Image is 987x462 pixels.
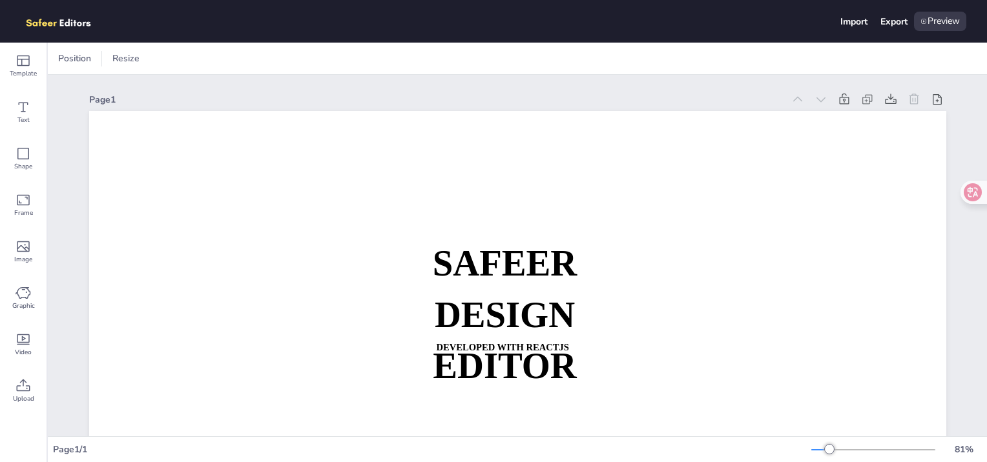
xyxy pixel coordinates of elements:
span: Text [17,115,30,125]
strong: DEVELOPED WITH REACTJS [436,342,568,352]
div: Preview [914,12,966,31]
span: Image [14,254,32,265]
strong: SAFEER [432,243,576,283]
span: Upload [13,394,34,404]
div: Import [840,15,868,28]
img: logo.png [21,12,110,31]
span: Template [10,68,37,79]
strong: DESIGN EDITOR [433,294,576,385]
div: 81 % [948,443,979,456]
span: Position [56,52,94,65]
span: Shape [14,161,32,172]
span: Frame [14,208,33,218]
div: Export [880,15,908,28]
div: Page 1 [89,94,784,106]
div: Page 1 / 1 [53,443,811,456]
span: Resize [110,52,142,65]
span: Graphic [12,301,35,311]
span: Video [15,347,32,357]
